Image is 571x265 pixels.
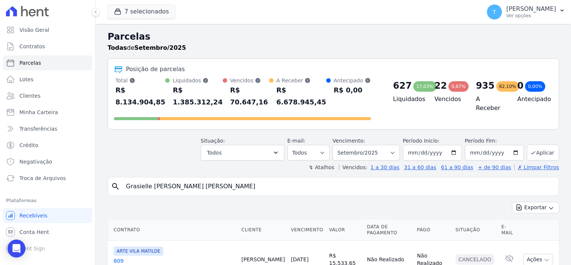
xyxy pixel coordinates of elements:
[3,39,92,54] a: Contratos
[3,154,92,169] a: Negativação
[19,141,38,149] span: Crédito
[3,22,92,37] a: Visão Geral
[277,77,326,84] div: A Receber
[19,109,58,116] span: Minha Carteira
[7,240,25,258] div: Open Intercom Messenger
[517,95,547,104] h4: Antecipado
[334,84,371,96] div: R$ 0,00
[3,171,92,186] a: Troca de Arquivos
[364,219,414,241] th: Data de Pagamento
[514,164,559,170] a: ✗ Limpar Filtros
[435,80,447,92] div: 22
[525,81,545,92] div: 0,00%
[207,148,222,157] span: Todos
[441,164,473,170] a: 61 a 90 dias
[371,164,399,170] a: 1 a 30 dias
[115,77,165,84] div: Total
[111,182,120,191] i: search
[339,164,367,170] label: Vencidos:
[334,77,371,84] div: Antecipado
[413,81,436,92] div: 17,03%
[393,95,423,104] h4: Liquidados
[19,59,41,67] span: Parcelas
[19,26,49,34] span: Visão Geral
[108,44,127,51] strong: Todas
[201,138,225,144] label: Situação:
[3,138,92,153] a: Crédito
[512,202,559,213] button: Exportar
[333,138,365,144] label: Vencimento:
[448,81,469,92] div: 0,87%
[309,164,334,170] label: ↯ Atalhos
[126,65,185,74] div: Posição de parcelas
[173,77,222,84] div: Liquidados
[478,164,511,170] a: + de 90 dias
[3,88,92,103] a: Clientes
[277,84,326,108] div: R$ 6.678.945,45
[3,72,92,87] a: Lotes
[19,174,66,182] span: Troca de Arquivos
[19,43,45,50] span: Contratos
[173,84,222,108] div: R$ 1.385.312,24
[108,43,186,52] p: de
[499,219,521,241] th: E-mail
[404,164,436,170] a: 31 a 60 dias
[238,219,288,241] th: Cliente
[3,105,92,120] a: Minha Carteira
[19,125,57,132] span: Transferências
[393,80,412,92] div: 627
[115,84,165,108] div: R$ 8.134.904,85
[506,5,556,13] p: [PERSON_NAME]
[496,81,519,92] div: 82,10%
[403,138,439,144] label: Período Inicío:
[481,1,571,22] button: T [PERSON_NAME] Ver opções
[456,254,494,265] div: Cancelado
[108,4,175,19] button: 7 selecionados
[3,55,92,70] a: Parcelas
[3,121,92,136] a: Transferências
[291,256,308,262] a: [DATE]
[114,247,163,256] span: ARTE VILA MATILDE
[414,219,453,241] th: Pago
[326,219,364,241] th: Valor
[476,80,494,92] div: 935
[108,219,238,241] th: Contrato
[493,9,496,15] span: T
[19,212,47,219] span: Recebíveis
[506,13,556,19] p: Ver opções
[19,92,40,100] span: Clientes
[476,95,505,113] h4: A Receber
[3,225,92,240] a: Conta Hent
[230,77,269,84] div: Vencidos
[19,158,52,165] span: Negativação
[288,219,326,241] th: Vencimento
[3,208,92,223] a: Recebíveis
[230,84,269,108] div: R$ 70.647,16
[287,138,306,144] label: E-mail:
[517,80,524,92] div: 0
[108,30,559,43] h2: Parcelas
[453,219,499,241] th: Situação
[6,196,89,205] div: Plataformas
[135,44,186,51] strong: Setembro/2025
[435,95,464,104] h4: Vencidos
[19,228,49,236] span: Conta Hent
[121,179,556,194] input: Buscar por nome do lote ou do cliente
[527,144,559,161] button: Aplicar
[201,145,284,161] button: Todos
[465,137,524,145] label: Período Fim:
[19,76,34,83] span: Lotes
